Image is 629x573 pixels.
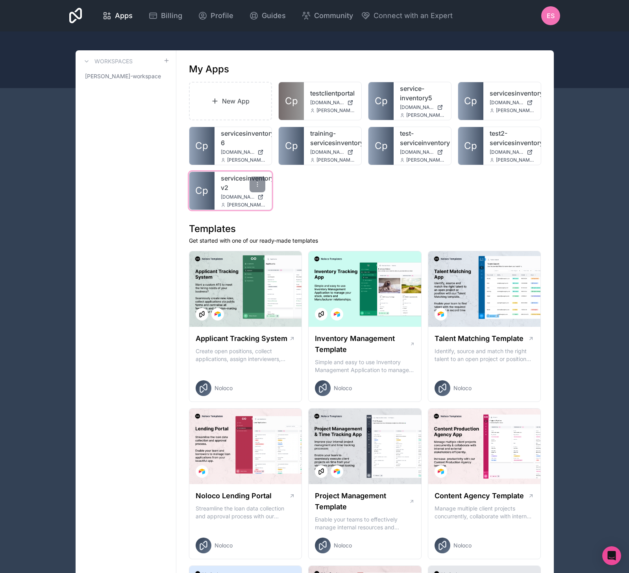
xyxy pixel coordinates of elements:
[221,194,266,200] a: [DOMAIN_NAME]
[82,57,133,66] a: Workspaces
[142,7,189,24] a: Billing
[196,347,296,363] p: Create open positions, collect applications, assign interviewers, centralise candidate feedback a...
[453,384,472,392] span: Noloco
[464,95,477,107] span: Cp
[490,99,535,106] a: [DOMAIN_NAME]
[406,157,445,163] span: [PERSON_NAME][EMAIL_ADDRESS][DOMAIN_NAME]
[189,172,215,210] a: Cp
[435,347,535,363] p: Identify, source and match the right talent to an open project or position with our Talent Matchi...
[438,311,444,317] img: Airtable Logo
[458,127,483,165] a: Cp
[334,542,352,549] span: Noloco
[310,99,344,106] span: [DOMAIN_NAME]
[215,542,233,549] span: Noloco
[279,127,304,165] a: Cp
[400,104,445,111] a: [DOMAIN_NAME]
[161,10,182,21] span: Billing
[314,10,353,21] span: Community
[285,140,298,152] span: Cp
[196,505,296,520] p: Streamline the loan data collection and approval process with our Lending Portal template.
[602,546,621,565] div: Open Intercom Messenger
[82,69,170,83] a: [PERSON_NAME]-workspace
[115,10,133,21] span: Apps
[334,384,352,392] span: Noloco
[400,84,445,103] a: service-inventory5
[279,82,304,120] a: Cp
[189,82,272,120] a: New App
[221,194,255,200] span: [DOMAIN_NAME]
[400,104,434,111] span: [DOMAIN_NAME]
[490,149,524,155] span: [DOMAIN_NAME]
[195,140,208,152] span: Cp
[310,149,355,155] a: [DOMAIN_NAME]
[547,11,555,20] span: ES
[435,505,535,520] p: Manage multiple client projects concurrently, collaborate with internal and external stakeholders...
[458,82,483,120] a: Cp
[285,95,298,107] span: Cp
[464,140,477,152] span: Cp
[316,107,355,114] span: [PERSON_NAME][EMAIL_ADDRESS][DOMAIN_NAME]
[189,127,215,165] a: Cp
[199,468,205,475] img: Airtable Logo
[196,333,287,344] h1: Applicant Tracking System
[262,10,286,21] span: Guides
[400,149,434,155] span: [DOMAIN_NAME]
[295,7,359,24] a: Community
[221,149,266,155] a: [DOMAIN_NAME]
[196,490,272,501] h1: Noloco Lending Portal
[496,107,535,114] span: [PERSON_NAME][EMAIL_ADDRESS][DOMAIN_NAME]
[400,129,445,147] a: test-serviceinventory
[243,7,292,24] a: Guides
[195,184,208,197] span: Cp
[490,129,535,147] a: test2-servicesinventory
[94,57,133,65] h3: Workspaces
[315,358,415,374] p: Simple and easy to use Inventory Management Application to manage your stock, orders and Manufact...
[215,384,233,392] span: Noloco
[189,63,229,76] h1: My Apps
[221,129,266,147] a: servicesinventory-6
[435,490,524,501] h1: Content Agency Template
[310,88,355,98] a: testclientportal
[496,157,535,163] span: [PERSON_NAME][EMAIL_ADDRESS][DOMAIN_NAME]
[490,149,535,155] a: [DOMAIN_NAME]
[96,7,139,24] a: Apps
[315,490,409,512] h1: Project Management Template
[368,82,394,120] a: Cp
[221,173,266,192] a: servicesinventory-v2
[310,99,355,106] a: [DOMAIN_NAME]
[189,223,541,235] h1: Templates
[189,237,541,245] p: Get started with one of our ready-made templates
[375,140,388,152] span: Cp
[227,202,266,208] span: [PERSON_NAME][EMAIL_ADDRESS][DOMAIN_NAME]
[227,157,266,163] span: [PERSON_NAME][EMAIL_ADDRESS][DOMAIN_NAME]
[310,149,344,155] span: [DOMAIN_NAME]
[315,516,415,531] p: Enable your teams to effectively manage internal resources and execute client projects on time.
[215,311,221,317] img: Airtable Logo
[368,127,394,165] a: Cp
[334,468,340,475] img: Airtable Logo
[221,149,255,155] span: [DOMAIN_NAME]
[490,99,524,106] span: [DOMAIN_NAME]
[406,112,445,118] span: [PERSON_NAME][EMAIL_ADDRESS][DOMAIN_NAME]
[85,72,161,80] span: [PERSON_NAME]-workspace
[334,311,340,317] img: Airtable Logo
[490,88,535,98] a: servicesinventory
[316,157,355,163] span: [PERSON_NAME][EMAIL_ADDRESS][DOMAIN_NAME]
[361,10,453,21] button: Connect with an Expert
[375,95,388,107] span: Cp
[438,468,444,475] img: Airtable Logo
[400,149,445,155] a: [DOMAIN_NAME]
[192,7,240,24] a: Profile
[435,333,524,344] h1: Talent Matching Template
[315,333,409,355] h1: Inventory Management Template
[211,10,233,21] span: Profile
[310,129,355,147] a: training-servicesinventory
[374,10,453,21] span: Connect with an Expert
[453,542,472,549] span: Noloco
